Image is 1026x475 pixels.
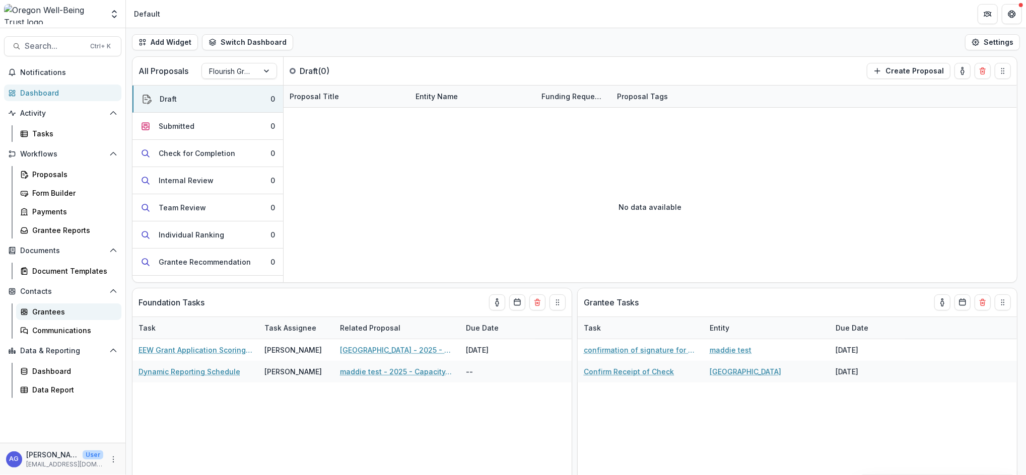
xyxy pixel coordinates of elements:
[132,323,162,333] div: Task
[710,345,751,355] a: maddie test
[830,323,874,333] div: Due Date
[270,229,275,240] div: 0
[954,294,971,310] button: Calendar
[704,317,830,339] div: Entity
[32,306,113,317] div: Grantees
[619,202,682,212] p: No data available
[4,36,121,56] button: Search...
[32,128,113,139] div: Tasks
[132,317,258,339] div: Task
[535,86,611,107] div: Funding Requested
[32,225,113,235] div: Grantee Reports
[107,4,121,24] button: Open entity switcher
[20,247,105,255] span: Documents
[270,94,275,104] div: 0
[489,294,505,310] button: toggle-assigned-to-me
[160,94,177,104] div: Draft
[20,109,105,118] span: Activity
[32,384,113,395] div: Data Report
[26,460,103,469] p: [EMAIL_ADDRESS][DOMAIN_NAME]
[159,121,194,131] div: Submitted
[867,63,950,79] button: Create Proposal
[4,283,121,299] button: Open Contacts
[16,166,121,183] a: Proposals
[340,366,454,377] a: maddie test - 2025 - Capacity-Building Grant Application
[409,91,464,102] div: Entity Name
[159,202,206,213] div: Team Review
[611,86,737,107] div: Proposal Tags
[578,317,704,339] div: Task
[4,146,121,162] button: Open Workflows
[10,456,19,462] div: Asta Garmon
[134,9,160,19] div: Default
[975,63,991,79] button: Delete card
[460,361,535,382] div: --
[258,317,334,339] div: Task Assignee
[16,322,121,339] a: Communications
[934,294,950,310] button: toggle-assigned-to-me
[460,323,505,333] div: Due Date
[202,34,293,50] button: Switch Dashboard
[258,323,322,333] div: Task Assignee
[83,450,103,459] p: User
[270,202,275,213] div: 0
[16,363,121,379] a: Dashboard
[830,317,905,339] div: Due Date
[32,366,113,376] div: Dashboard
[132,86,283,113] button: Draft0
[4,343,121,359] button: Open Data & Reporting
[995,63,1011,79] button: Drag
[264,345,322,355] div: [PERSON_NAME]
[32,266,113,276] div: Document Templates
[25,41,84,51] span: Search...
[270,175,275,186] div: 0
[284,86,409,107] div: Proposal Title
[965,34,1020,50] button: Settings
[130,7,164,21] nav: breadcrumb
[584,345,698,355] a: confirmation of signature for agreement
[32,206,113,217] div: Payments
[26,449,79,460] p: [PERSON_NAME]
[334,317,460,339] div: Related Proposal
[4,64,121,81] button: Notifications
[16,263,121,279] a: Document Templates
[264,366,322,377] div: [PERSON_NAME]
[16,125,121,142] a: Tasks
[529,294,545,310] button: Delete card
[995,294,1011,310] button: Drag
[830,361,905,382] div: [DATE]
[1002,4,1022,24] button: Get Help
[159,229,224,240] div: Individual Ranking
[159,175,214,186] div: Internal Review
[270,257,275,267] div: 0
[578,323,607,333] div: Task
[704,323,735,333] div: Entity
[132,167,283,194] button: Internal Review0
[132,221,283,249] button: Individual Ranking0
[32,188,113,198] div: Form Builder
[132,140,283,167] button: Check for Completion0
[300,65,375,77] p: Draft ( 0 )
[611,91,674,102] div: Proposal Tags
[16,303,121,320] a: Grantees
[284,91,345,102] div: Proposal Title
[535,91,611,102] div: Funding Requested
[4,105,121,121] button: Open Activity
[460,339,535,361] div: [DATE]
[334,323,406,333] div: Related Proposal
[132,113,283,140] button: Submitted0
[20,347,105,355] span: Data & Reporting
[975,294,991,310] button: Delete card
[460,317,535,339] div: Due Date
[509,294,525,310] button: Calendar
[107,453,119,465] button: More
[830,339,905,361] div: [DATE]
[32,169,113,180] div: Proposals
[4,243,121,259] button: Open Documents
[16,381,121,398] a: Data Report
